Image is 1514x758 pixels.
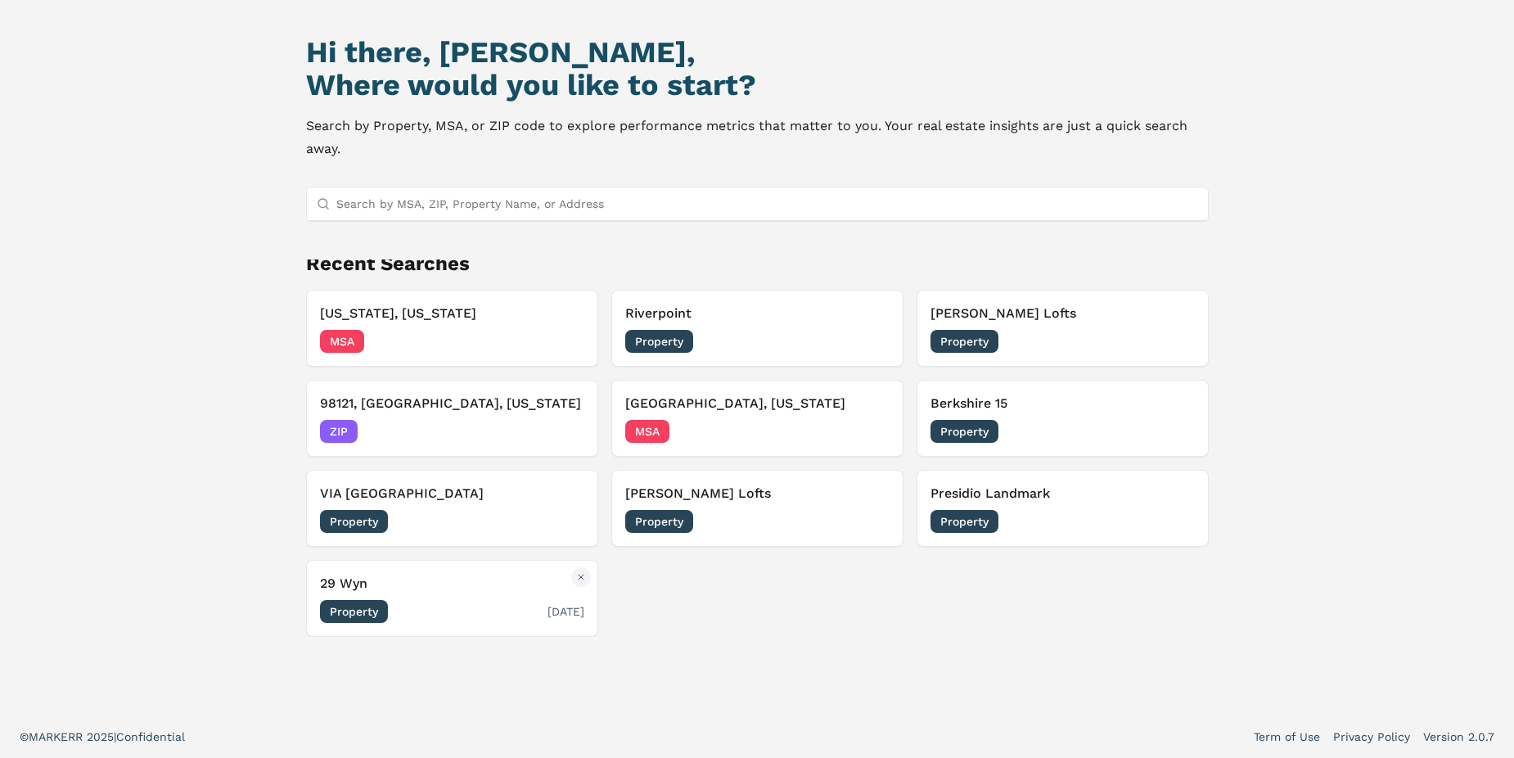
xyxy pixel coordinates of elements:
button: Remove 29 Wyn29 WynProperty[DATE] [306,560,598,637]
span: [DATE] [853,513,890,530]
input: Search by MSA, ZIP, Property Name, or Address [336,187,1198,220]
h3: Riverpoint [625,304,890,323]
span: ZIP [320,420,358,443]
span: Property [320,510,388,533]
span: © [20,730,29,743]
button: Remove 29 Wyn [571,567,591,587]
span: MARKERR [29,730,87,743]
button: Remove Washington, District of Columbia[US_STATE], [US_STATE]MSA[DATE] [306,290,598,367]
span: [DATE] [1158,513,1195,530]
h3: 29 Wyn [320,574,584,593]
span: Property [625,510,693,533]
button: Remove 98121, Seattle, Washington98121, [GEOGRAPHIC_DATA], [US_STATE]ZIP[DATE] [306,380,598,457]
button: Remove Lake Los Angeles, California[GEOGRAPHIC_DATA], [US_STATE]MSA[DATE] [611,380,903,457]
span: [DATE] [547,423,584,440]
h3: [PERSON_NAME] Lofts [625,484,890,503]
a: Version 2.0.7 [1423,729,1494,745]
button: Remove Presidio LandmarkPresidio LandmarkProperty[DATE] [917,470,1209,547]
h3: VIA [GEOGRAPHIC_DATA] [320,484,584,503]
span: [DATE] [547,333,584,350]
span: [DATE] [547,513,584,530]
span: Confidential [116,730,185,743]
span: MSA [625,420,669,443]
h3: [US_STATE], [US_STATE] [320,304,584,323]
h3: Presidio Landmark [930,484,1195,503]
span: [DATE] [853,423,890,440]
h2: Where would you like to start? [306,69,1209,102]
span: 2025 | [87,730,116,743]
button: Remove Walton Lofts[PERSON_NAME] LoftsProperty[DATE] [917,290,1209,367]
h3: [GEOGRAPHIC_DATA], [US_STATE] [625,394,890,413]
button: Remove VIA Seaport ResidencesVIA [GEOGRAPHIC_DATA]Property[DATE] [306,470,598,547]
span: Property [930,510,998,533]
h1: Hi there, [PERSON_NAME], [306,36,1209,69]
span: [DATE] [547,603,584,620]
h3: 98121, [GEOGRAPHIC_DATA], [US_STATE] [320,394,584,413]
span: [DATE] [1158,333,1195,350]
p: Search by Property, MSA, or ZIP code to explore performance metrics that matter to you. Your real... [306,115,1209,160]
span: Property [930,330,998,353]
span: Property [320,600,388,623]
h3: Berkshire 15 [930,394,1195,413]
span: [DATE] [1158,423,1195,440]
span: MSA [320,330,364,353]
a: Term of Use [1254,729,1320,745]
button: Remove Berkshire 15Berkshire 15Property[DATE] [917,380,1209,457]
span: [DATE] [853,333,890,350]
span: Property [625,330,693,353]
span: Property [930,420,998,443]
h3: [PERSON_NAME] Lofts [930,304,1195,323]
button: Remove RiverpointRiverpointProperty[DATE] [611,290,903,367]
h2: Recent Searches [306,250,1209,277]
a: Privacy Policy [1333,729,1410,745]
button: Remove Thurman Lofts[PERSON_NAME] LoftsProperty[DATE] [611,470,903,547]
